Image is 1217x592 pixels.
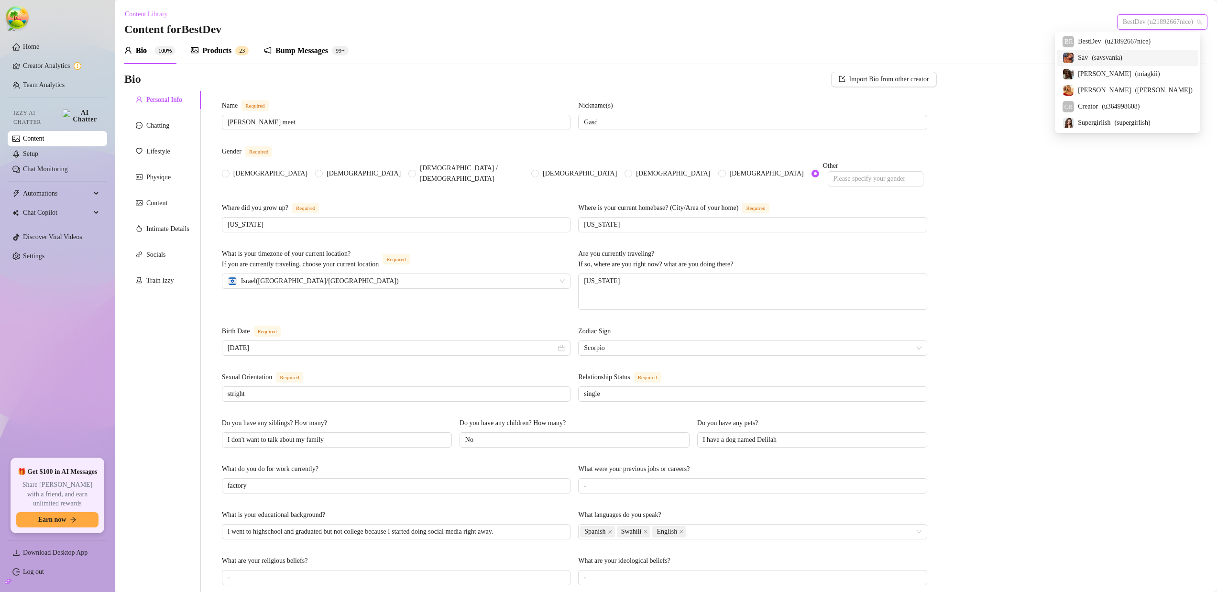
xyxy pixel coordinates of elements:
span: team [1196,19,1202,25]
span: [DEMOGRAPHIC_DATA] [230,168,311,179]
div: Relationship Status [578,372,630,383]
span: Download Desktop App [23,549,88,556]
label: Name [222,100,279,111]
label: Do you have any siblings? How many? [222,418,334,428]
div: Nickname(s) [578,100,613,111]
input: Nickname(s) [584,117,919,128]
input: What were your previous jobs or careers? [584,481,919,491]
input: Where did you grow up? [228,219,563,230]
sup: 512 [332,46,349,55]
input: Do you have any siblings? How many? [228,435,444,445]
img: savsvania [1063,53,1074,63]
span: link [136,251,143,258]
span: Israel ( [GEOGRAPHIC_DATA]/[GEOGRAPHIC_DATA] ) [241,274,399,288]
span: experiment [136,277,143,284]
div: Name [222,100,238,111]
span: Import Bio from other creator [849,76,929,83]
label: What are your ideological beliefs? [578,556,677,566]
span: Sav [1078,53,1088,63]
span: 2 [239,47,242,54]
div: What languages do you speak? [578,510,661,520]
input: Name [228,117,563,128]
h3: Content for BestDev [124,22,221,37]
a: Settings [23,252,44,260]
span: notification [264,46,272,54]
img: mikayla_demaiter [1063,85,1074,96]
input: Where is your current homebase? (City/Area of your home) [584,219,919,230]
input: What are your ideological beliefs? [584,572,919,583]
a: Log out [23,568,44,575]
img: miagkii [1063,69,1074,79]
label: What were your previous jobs or careers? [578,464,696,474]
img: AI Chatter [63,110,99,123]
a: Setup [23,150,38,157]
span: [DEMOGRAPHIC_DATA] [632,168,714,179]
span: ( savsvania ) [1092,53,1122,63]
span: Automations [23,186,91,201]
div: Train Izzy [146,275,174,286]
label: What do you do for work currently? [222,464,325,474]
span: Scorpio [584,341,921,355]
span: ( [PERSON_NAME] ) [1135,85,1193,96]
span: ( supergirlish ) [1114,118,1150,128]
span: picture [191,46,198,54]
sup: 100% [154,46,175,55]
span: idcard [136,174,143,180]
span: user [124,46,132,54]
div: Do you have any children? How many? [460,418,566,428]
label: Sexual Orientation [222,372,314,383]
a: Discover Viral Videos [23,233,82,241]
div: Do you have any siblings? How many? [222,418,327,428]
span: What is your timezone of your current location? If you are currently traveling, choose your curre... [222,250,379,268]
span: thunderbolt [12,190,20,197]
input: What are your religious beliefs? [228,572,563,583]
label: What is your educational background? [222,510,332,520]
div: Sexual Orientation [222,372,272,383]
label: What languages do you speak? [578,510,668,520]
span: [PERSON_NAME] [1078,69,1131,79]
span: arrow-right [70,516,77,523]
input: Birth Date [228,343,556,353]
button: Content Library [124,7,175,22]
a: Creator Analytics exclamation-circle [23,58,99,74]
div: What are your religious beliefs? [222,556,308,566]
label: Relationship Status [578,372,671,383]
span: picture [136,199,143,206]
span: English [657,526,677,537]
button: Open Tanstack query devtools [8,8,27,27]
input: What is your educational background? [228,526,563,537]
label: Where is your current homebase? (City/Area of your home) [578,203,779,213]
input: What do you do for work currently? [228,481,563,491]
span: English [652,526,686,537]
a: Content [23,135,44,142]
span: import [839,76,845,82]
button: Import Bio from other creator [831,72,937,87]
span: Required [292,203,319,213]
span: BestDev (u21892667nice) [1123,15,1202,29]
span: BestDev [1078,36,1101,47]
label: Nickname(s) [578,100,619,111]
span: 🎁 Get $100 in AI Messages [18,467,98,477]
span: Share [PERSON_NAME] with a friend, and earn unlimited rewards [16,480,99,508]
div: What is your educational background? [222,510,325,520]
label: Gender [222,146,283,157]
label: What are your religious beliefs? [222,556,314,566]
div: Intimate Details [146,224,189,234]
span: Spanish [584,526,605,537]
span: Required [634,372,661,383]
span: close [608,529,613,534]
span: download [12,549,20,557]
textarea: [US_STATE] [579,274,926,309]
span: Earn now [38,516,66,524]
span: Required [742,203,769,213]
span: fire [136,225,143,232]
span: Required [245,146,272,157]
span: Required [254,326,281,337]
span: message [136,122,143,129]
span: [DEMOGRAPHIC_DATA] [726,168,808,179]
span: close [679,529,684,534]
span: ( u364998608 ) [1102,101,1140,112]
div: Physique [146,172,171,183]
span: heart [136,148,143,154]
span: Swahili [621,526,642,537]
